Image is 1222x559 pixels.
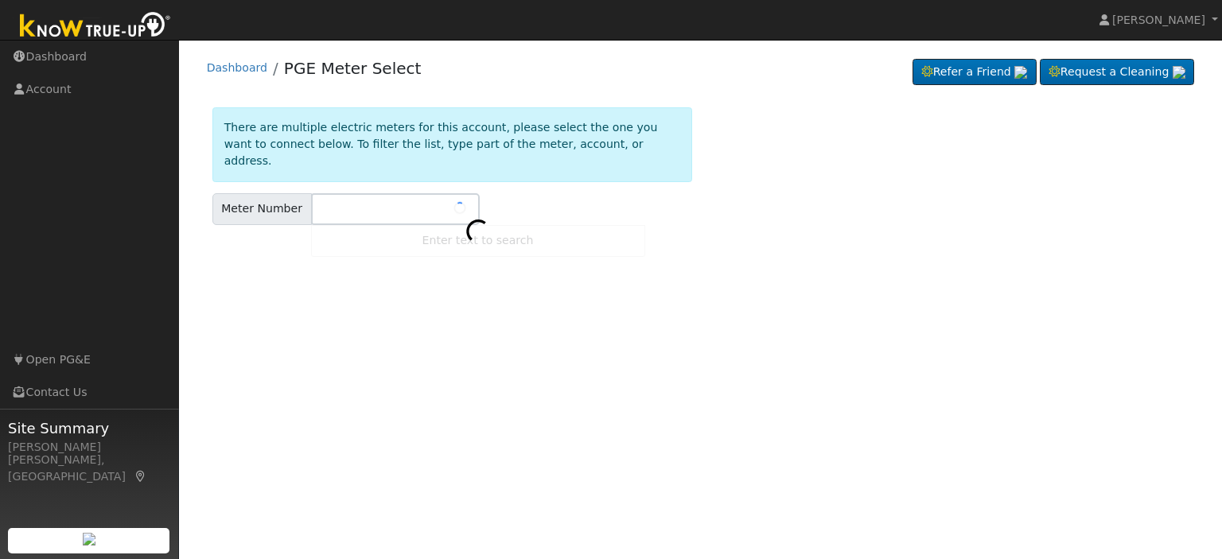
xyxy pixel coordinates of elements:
[12,9,179,45] img: Know True-Up
[1014,66,1027,79] img: retrieve
[913,59,1037,86] a: Refer a Friend
[8,439,170,456] div: [PERSON_NAME]
[83,533,95,545] img: retrieve
[212,193,312,225] div: Meter Number
[8,452,170,485] div: [PERSON_NAME], [GEOGRAPHIC_DATA]
[1112,14,1205,26] span: [PERSON_NAME]
[284,59,422,78] a: PGE Meter Select
[8,417,170,439] span: Site Summary
[134,470,148,483] a: Map
[212,107,692,181] div: There are multiple electric meters for this account, please select the one you want to connect be...
[1173,66,1185,79] img: retrieve
[1040,59,1194,86] a: Request a Cleaning
[207,61,267,74] a: Dashboard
